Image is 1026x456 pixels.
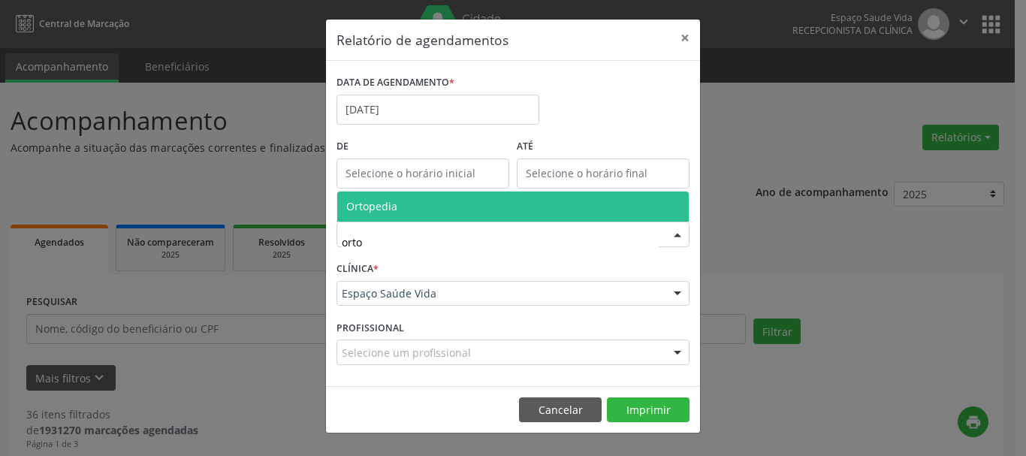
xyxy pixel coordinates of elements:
[519,397,602,423] button: Cancelar
[342,345,471,361] span: Selecione um profissional
[342,286,659,301] span: Espaço Saúde Vida
[517,135,690,159] label: ATÉ
[336,135,509,159] label: De
[336,159,509,189] input: Selecione o horário inicial
[607,397,690,423] button: Imprimir
[517,159,690,189] input: Selecione o horário final
[342,227,659,257] input: Seleciona uma especialidade
[336,258,379,281] label: CLÍNICA
[336,95,539,125] input: Selecione uma data ou intervalo
[670,20,700,56] button: Close
[336,316,404,340] label: PROFISSIONAL
[336,30,508,50] h5: Relatório de agendamentos
[336,71,454,95] label: DATA DE AGENDAMENTO
[346,199,397,213] span: Ortopedia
